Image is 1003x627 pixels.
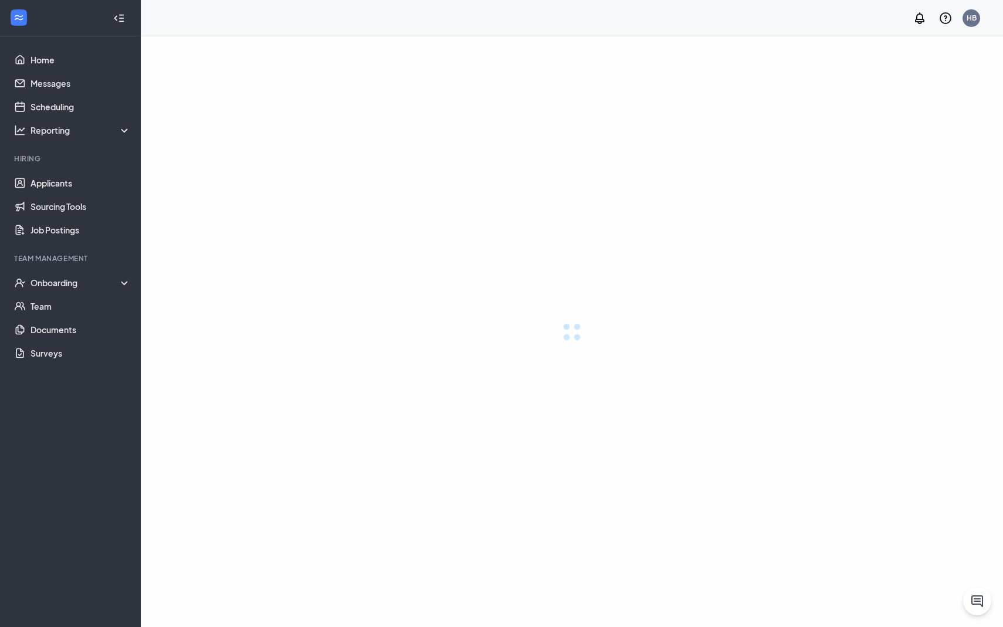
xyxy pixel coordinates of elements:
div: Team Management [14,253,128,263]
div: Onboarding [31,277,131,289]
svg: Notifications [913,11,927,25]
svg: QuestionInfo [938,11,953,25]
svg: Collapse [113,12,125,24]
svg: ChatActive [970,594,984,608]
svg: UserCheck [14,277,26,289]
svg: WorkstreamLogo [13,12,25,23]
svg: Analysis [14,124,26,136]
div: Reporting [31,124,131,136]
a: Documents [31,318,131,341]
a: Applicants [31,171,131,195]
a: Scheduling [31,95,131,118]
a: Sourcing Tools [31,195,131,218]
a: Messages [31,72,131,95]
button: ChatActive [963,587,991,615]
div: HB [967,13,977,23]
a: Team [31,294,131,318]
a: Surveys [31,341,131,365]
a: Home [31,48,131,72]
div: Hiring [14,154,128,164]
a: Job Postings [31,218,131,242]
